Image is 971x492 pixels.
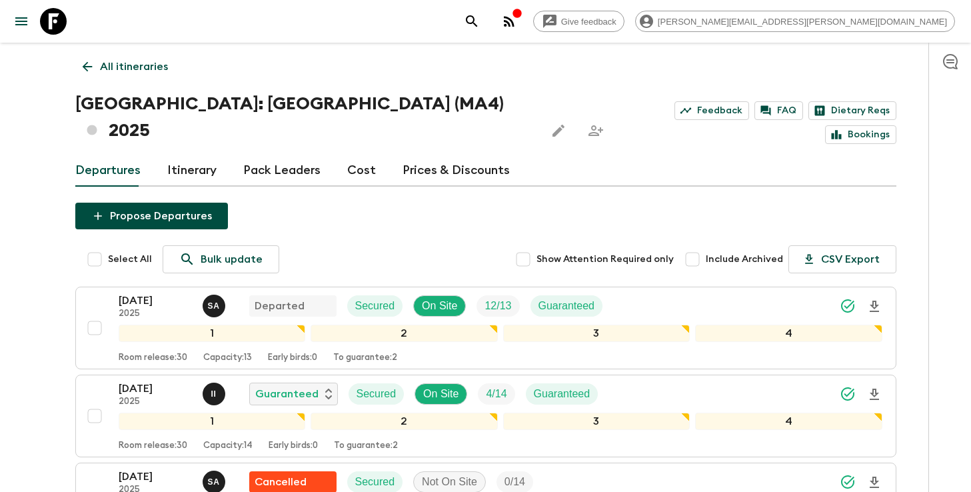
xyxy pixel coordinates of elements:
a: Bookings [825,125,896,144]
span: [PERSON_NAME][EMAIL_ADDRESS][PERSON_NAME][DOMAIN_NAME] [650,17,954,27]
p: Capacity: 14 [203,441,253,451]
div: Secured [349,383,405,405]
p: Secured [357,386,397,402]
p: To guarantee: 2 [333,353,397,363]
span: Give feedback [554,17,624,27]
div: 4 [695,413,882,430]
p: Guaranteed [534,386,590,402]
button: search adventures [459,8,485,35]
div: 1 [119,325,306,342]
a: Give feedback [533,11,624,32]
p: Capacity: 13 [203,353,252,363]
p: I I [211,389,217,399]
p: Departed [255,298,305,314]
p: Secured [355,298,395,314]
p: 2025 [119,309,192,319]
p: S A [208,477,220,487]
p: Early birds: 0 [268,353,317,363]
div: Trip Fill [477,295,519,317]
button: CSV Export [788,245,896,273]
div: Trip Fill [478,383,514,405]
div: 1 [119,413,306,430]
p: On Site [422,298,457,314]
p: 12 / 13 [485,298,511,314]
h1: [GEOGRAPHIC_DATA]: [GEOGRAPHIC_DATA] (MA4) 2025 [75,91,535,144]
div: 2 [311,325,498,342]
p: Cancelled [255,474,307,490]
p: Room release: 30 [119,441,187,451]
p: [DATE] [119,469,192,485]
a: Bulk update [163,245,279,273]
p: Guaranteed [538,298,595,314]
p: Bulk update [201,251,263,267]
a: Prices & Discounts [403,155,510,187]
svg: Download Onboarding [866,299,882,315]
a: Feedback [674,101,749,120]
button: [DATE]2025Ismail IngriouiGuaranteedSecuredOn SiteTrip FillGuaranteed1234Room release:30Capacity:1... [75,375,896,457]
a: Pack Leaders [243,155,321,187]
button: Propose Departures [75,203,228,229]
span: Include Archived [706,253,783,266]
a: Departures [75,155,141,187]
div: On Site [413,295,466,317]
svg: Synced Successfully [840,474,856,490]
svg: Synced Successfully [840,298,856,314]
span: Show Attention Required only [536,253,674,266]
div: [PERSON_NAME][EMAIL_ADDRESS][PERSON_NAME][DOMAIN_NAME] [635,11,955,32]
div: 3 [503,325,690,342]
a: All itineraries [75,53,175,80]
a: Itinerary [167,155,217,187]
div: 3 [503,413,690,430]
button: II [203,383,228,405]
span: Share this itinerary [582,117,609,144]
button: [DATE]2025Samir AchahriDepartedSecuredOn SiteTrip FillGuaranteed1234Room release:30Capacity:13Ear... [75,287,896,369]
p: 0 / 14 [504,474,525,490]
span: Samir Achahri [203,299,228,309]
p: Not On Site [422,474,477,490]
p: 2025 [119,397,192,407]
a: Dietary Reqs [808,101,896,120]
p: All itineraries [100,59,168,75]
p: Secured [355,474,395,490]
svg: Download Onboarding [866,387,882,403]
button: Edit this itinerary [545,117,572,144]
svg: Download Onboarding [866,475,882,491]
span: Samir Achahri [203,475,228,485]
div: 4 [695,325,882,342]
div: On Site [415,383,467,405]
span: Ismail Ingrioui [203,387,228,397]
p: [DATE] [119,381,192,397]
p: Early birds: 0 [269,441,318,451]
div: 2 [311,413,498,430]
p: Room release: 30 [119,353,187,363]
p: 4 / 14 [486,386,506,402]
p: Guaranteed [255,386,319,402]
p: To guarantee: 2 [334,441,398,451]
p: On Site [423,386,459,402]
svg: Synced Successfully [840,386,856,402]
button: menu [8,8,35,35]
p: [DATE] [119,293,192,309]
a: FAQ [754,101,803,120]
span: Select All [108,253,152,266]
a: Cost [347,155,376,187]
div: Secured [347,295,403,317]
